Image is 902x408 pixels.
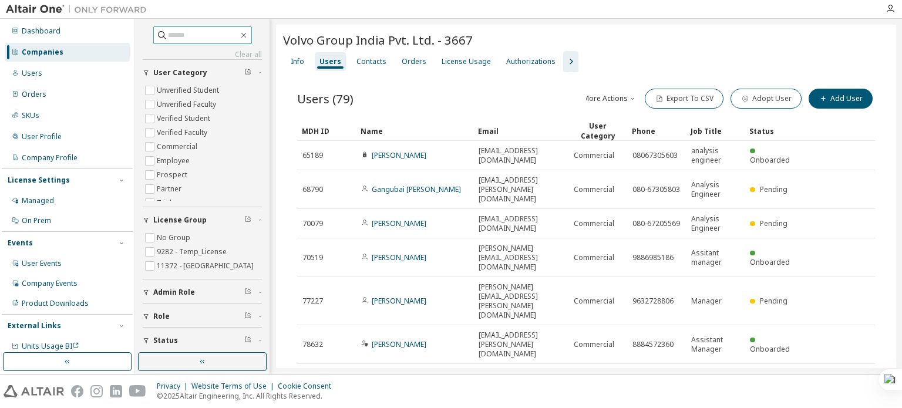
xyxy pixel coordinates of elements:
[750,344,790,354] span: Onboarded
[750,257,790,267] span: Onboarded
[574,340,614,349] span: Commercial
[244,336,251,345] span: Clear filter
[372,184,461,194] a: Gangubai [PERSON_NAME]
[302,122,351,140] div: MDH ID
[157,259,256,273] label: 11372 - [GEOGRAPHIC_DATA]
[632,219,680,228] span: 080-67205569
[302,151,323,160] span: 65189
[372,339,426,349] a: [PERSON_NAME]
[372,252,426,262] a: [PERSON_NAME]
[157,182,184,196] label: Partner
[479,176,563,204] span: [EMAIL_ADDRESS][PERSON_NAME][DOMAIN_NAME]
[302,219,323,228] span: 70079
[22,132,62,141] div: User Profile
[809,89,873,109] button: Add User
[157,112,213,126] label: Verified Student
[22,69,42,78] div: Users
[22,196,54,205] div: Managed
[691,180,739,199] span: Analysis Engineer
[402,57,426,66] div: Orders
[22,48,63,57] div: Companies
[153,312,170,321] span: Role
[319,57,341,66] div: Users
[691,214,739,233] span: Analysis Engineer
[153,215,207,225] span: License Group
[90,385,103,397] img: instagram.svg
[22,111,39,120] div: SKUs
[143,328,262,353] button: Status
[632,122,681,140] div: Phone
[153,68,207,77] span: User Category
[157,97,218,112] label: Unverified Faculty
[632,151,678,160] span: 08067305603
[574,185,614,194] span: Commercial
[356,57,386,66] div: Contacts
[157,196,174,210] label: Trial
[297,90,354,107] span: Users (79)
[22,341,79,351] span: Units Usage BI
[71,385,83,397] img: facebook.svg
[632,253,674,262] span: 9886985186
[143,279,262,305] button: Admin Role
[291,57,304,66] div: Info
[283,32,473,48] span: Volvo Group India Pvt. Ltd. - 3667
[22,259,62,268] div: User Events
[574,151,614,160] span: Commercial
[244,312,251,321] span: Clear filter
[129,385,146,397] img: youtube.svg
[506,57,556,66] div: Authorizations
[157,140,200,154] label: Commercial
[157,126,210,140] label: Verified Faculty
[632,296,674,306] span: 9632728806
[574,219,614,228] span: Commercial
[372,296,426,306] a: [PERSON_NAME]
[302,185,323,194] span: 68790
[22,279,78,288] div: Company Events
[157,245,229,259] label: 9282 - Temp_License
[691,296,722,306] span: Manager
[691,248,739,267] span: Assitant manager
[157,231,193,245] label: No Group
[157,168,190,182] label: Prospect
[244,215,251,225] span: Clear filter
[22,26,60,36] div: Dashboard
[157,391,338,401] p: © 2025 Altair Engineering, Inc. All Rights Reserved.
[8,176,70,185] div: License Settings
[153,288,195,297] span: Admin Role
[157,382,191,391] div: Privacy
[479,244,563,272] span: [PERSON_NAME][EMAIL_ADDRESS][DOMAIN_NAME]
[278,382,338,391] div: Cookie Consent
[372,150,426,160] a: [PERSON_NAME]
[8,238,33,248] div: Events
[143,60,262,86] button: User Category
[361,122,469,140] div: Name
[143,304,262,329] button: Role
[153,336,178,345] span: Status
[22,299,89,308] div: Product Downloads
[110,385,122,397] img: linkedin.svg
[302,340,323,349] span: 78632
[143,207,262,233] button: License Group
[760,218,787,228] span: Pending
[479,214,563,233] span: [EMAIL_ADDRESS][DOMAIN_NAME]
[302,296,323,306] span: 77227
[191,382,278,391] div: Website Terms of Use
[632,340,674,349] span: 8884572360
[760,184,787,194] span: Pending
[691,146,739,165] span: analysis engineer
[8,321,61,331] div: External Links
[143,50,262,59] a: Clear all
[581,89,638,109] button: More Actions
[731,89,802,109] button: Adopt User
[22,216,51,225] div: On Prem
[157,83,221,97] label: Unverified Student
[574,253,614,262] span: Commercial
[632,185,680,194] span: 080-67305803
[749,122,799,140] div: Status
[478,122,564,140] div: Email
[479,146,563,165] span: [EMAIL_ADDRESS][DOMAIN_NAME]
[4,385,64,397] img: altair_logo.svg
[22,90,46,99] div: Orders
[479,331,563,359] span: [EMAIL_ADDRESS][PERSON_NAME][DOMAIN_NAME]
[750,155,790,165] span: Onboarded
